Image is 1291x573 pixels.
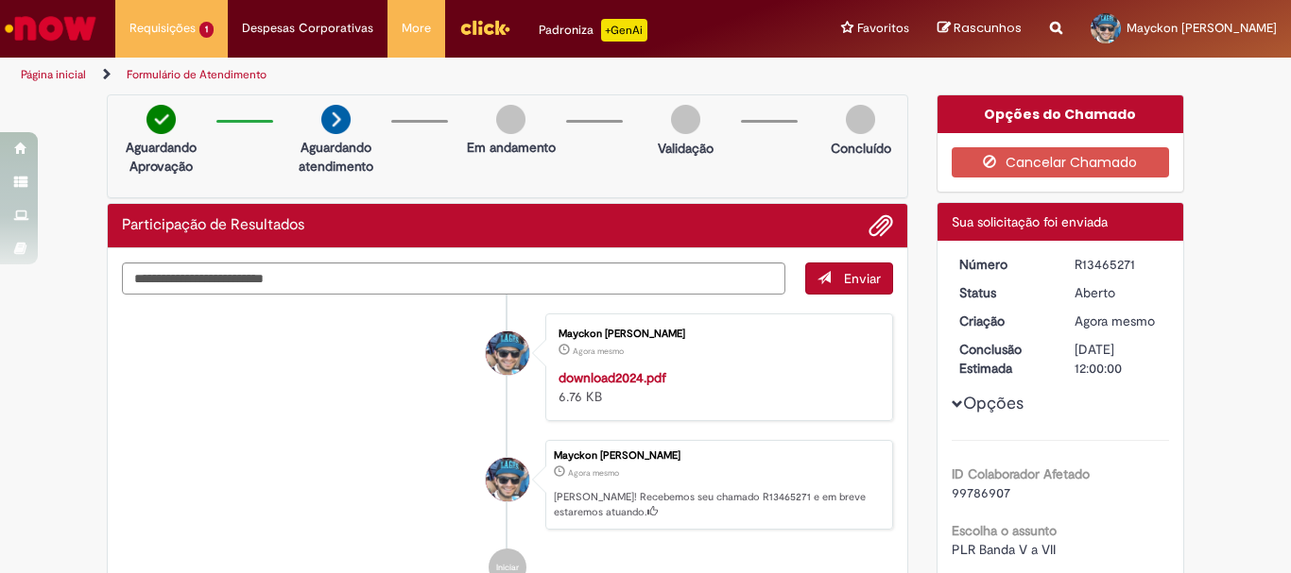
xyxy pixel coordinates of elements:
[1075,255,1162,274] div: R13465271
[122,262,785,295] textarea: Digite sua mensagem aqui...
[945,340,1061,378] dt: Conclusão Estimada
[568,467,619,479] time: 30/08/2025 18:51:56
[952,522,1057,539] b: Escolha o assunto
[402,19,431,38] span: More
[945,283,1061,302] dt: Status
[1075,312,1155,329] span: Agora mesmo
[1075,312,1155,329] time: 30/08/2025 18:51:56
[2,9,99,47] img: ServiceNow
[573,345,624,357] time: 30/08/2025 18:51:30
[122,440,893,531] li: Mayckon Jhonata Correa Padilha
[805,262,893,295] button: Enviar
[459,13,510,42] img: click_logo_yellow_360x200.png
[127,67,267,82] a: Formulário de Atendimento
[952,484,1010,501] span: 99786907
[14,58,847,93] ul: Trilhas de página
[115,138,207,176] p: Aguardando Aprovação
[658,139,714,158] p: Validação
[486,331,529,375] div: Mayckon Jhonata Correa Padilha
[846,105,875,134] img: img-circle-grey.png
[938,95,1184,133] div: Opções do Chamado
[857,19,909,38] span: Favoritos
[554,450,883,462] div: Mayckon [PERSON_NAME]
[938,20,1022,38] a: Rascunhos
[945,255,1061,274] dt: Número
[945,312,1061,330] dt: Criação
[952,147,1170,177] button: Cancelar Chamado
[129,19,196,38] span: Requisições
[486,458,529,501] div: Mayckon Jhonata Correa Padilha
[1075,312,1162,330] div: 30/08/2025 18:51:56
[869,213,893,238] button: Adicionar anexos
[496,105,525,134] img: img-circle-grey.png
[1075,340,1162,378] div: [DATE] 12:00:00
[573,345,624,357] span: Agora mesmo
[242,19,373,38] span: Despesas Corporativas
[21,67,86,82] a: Página inicial
[952,213,1108,230] span: Sua solicitação foi enviada
[559,329,873,340] div: Mayckon [PERSON_NAME]
[1127,20,1277,36] span: Mayckon [PERSON_NAME]
[467,138,556,157] p: Em andamento
[568,467,619,479] span: Agora mesmo
[554,490,883,519] p: [PERSON_NAME]! Recebemos seu chamado R13465271 e em breve estaremos atuando.
[290,138,382,176] p: Aguardando atendimento
[952,541,1056,558] span: PLR Banda V a VII
[122,217,304,234] h2: Participação de Resultados Histórico de tíquete
[559,368,873,406] div: 6.76 KB
[952,465,1090,482] b: ID Colaborador Afetado
[831,139,891,158] p: Concluído
[671,105,700,134] img: img-circle-grey.png
[559,369,666,386] a: download2024.pdf
[199,22,214,38] span: 1
[844,270,881,287] span: Enviar
[954,19,1022,37] span: Rascunhos
[146,105,176,134] img: check-circle-green.png
[539,19,647,42] div: Padroniza
[601,19,647,42] p: +GenAi
[1075,283,1162,302] div: Aberto
[321,105,351,134] img: arrow-next.png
